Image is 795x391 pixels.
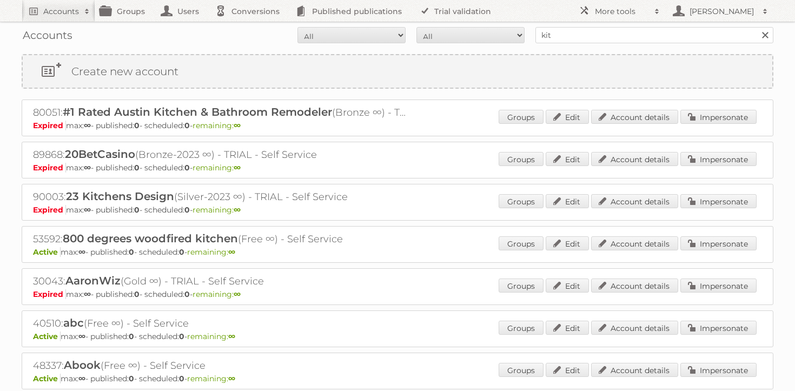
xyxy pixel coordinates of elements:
strong: 0 [179,247,184,257]
span: 20BetCasino [65,148,135,161]
a: Impersonate [680,194,757,208]
a: Edit [546,236,589,250]
strong: ∞ [84,163,91,173]
p: max: - published: - scheduled: - [33,121,762,130]
a: Groups [499,363,544,377]
strong: ∞ [234,289,241,299]
strong: 0 [184,121,190,130]
p: max: - published: - scheduled: - [33,247,762,257]
strong: ∞ [228,332,235,341]
strong: 0 [129,247,134,257]
a: Groups [499,194,544,208]
a: Groups [499,236,544,250]
strong: ∞ [234,205,241,215]
strong: 0 [184,163,190,173]
h2: 89868: (Bronze-2023 ∞) - TRIAL - Self Service [33,148,412,162]
strong: ∞ [234,121,241,130]
span: Active [33,374,61,383]
a: Create new account [23,55,772,88]
span: remaining: [187,374,235,383]
span: remaining: [193,289,241,299]
strong: ∞ [234,163,241,173]
span: remaining: [187,247,235,257]
a: Groups [499,110,544,124]
a: Groups [499,152,544,166]
strong: 0 [179,374,184,383]
span: #1 Rated Austin Kitchen & Bathroom Remodeler [63,105,332,118]
h2: [PERSON_NAME] [687,6,757,17]
a: Impersonate [680,152,757,166]
span: remaining: [193,205,241,215]
strong: ∞ [228,374,235,383]
p: max: - published: - scheduled: - [33,289,762,299]
h2: 53592: (Free ∞) - Self Service [33,232,412,246]
h2: 30043: (Gold ∞) - TRIAL - Self Service [33,274,412,288]
strong: ∞ [78,247,85,257]
a: Account details [591,236,678,250]
a: Account details [591,152,678,166]
strong: 0 [134,205,140,215]
strong: 0 [179,332,184,341]
a: Impersonate [680,363,757,377]
strong: 0 [184,205,190,215]
h2: 40510: (Free ∞) - Self Service [33,316,412,330]
p: max: - published: - scheduled: - [33,374,762,383]
span: remaining: [193,163,241,173]
strong: ∞ [84,205,91,215]
span: AaronWiz [65,274,121,287]
a: Account details [591,110,678,124]
strong: 0 [184,289,190,299]
strong: ∞ [78,374,85,383]
a: Account details [591,279,678,293]
a: Edit [546,110,589,124]
a: Groups [499,279,544,293]
strong: ∞ [84,121,91,130]
span: Expired [33,163,66,173]
span: remaining: [193,121,241,130]
a: Edit [546,194,589,208]
span: Expired [33,205,66,215]
span: Expired [33,289,66,299]
h2: More tools [595,6,649,17]
a: Edit [546,321,589,335]
strong: 0 [129,332,134,341]
h2: 90003: (Silver-2023 ∞) - TRIAL - Self Service [33,190,412,204]
p: max: - published: - scheduled: - [33,205,762,215]
h2: 80051: (Bronze ∞) - TRIAL - Self Service [33,105,412,120]
strong: ∞ [228,247,235,257]
strong: 0 [134,289,140,299]
strong: 0 [134,121,140,130]
a: Impersonate [680,321,757,335]
span: 23 Kitchens Design [66,190,174,203]
span: remaining: [187,332,235,341]
a: Edit [546,363,589,377]
a: Account details [591,194,678,208]
span: Active [33,247,61,257]
span: 800 degrees woodfired kitchen [63,232,238,245]
span: Expired [33,121,66,130]
a: Edit [546,152,589,166]
strong: ∞ [84,289,91,299]
p: max: - published: - scheduled: - [33,332,762,341]
span: Active [33,332,61,341]
a: Account details [591,363,678,377]
strong: 0 [134,163,140,173]
a: Groups [499,321,544,335]
a: Edit [546,279,589,293]
a: Impersonate [680,236,757,250]
strong: 0 [129,374,134,383]
strong: ∞ [78,332,85,341]
a: Impersonate [680,279,757,293]
h2: Accounts [43,6,79,17]
span: abc [63,316,84,329]
p: max: - published: - scheduled: - [33,163,762,173]
a: Impersonate [680,110,757,124]
span: Abook [64,359,101,372]
h2: 48337: (Free ∞) - Self Service [33,359,412,373]
a: Account details [591,321,678,335]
